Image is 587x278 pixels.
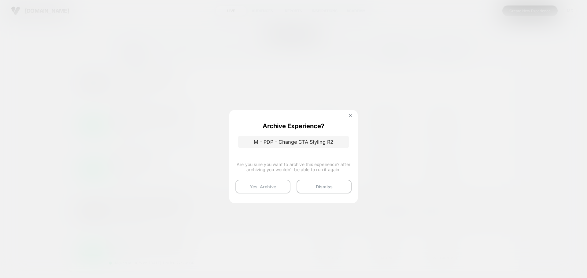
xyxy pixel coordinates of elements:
span: Are you sure you want to archive this experience? after archiving you wouldn't be able to run it ... [235,162,352,172]
p: Archive Experience? [263,122,324,130]
button: Yes, Archive [235,180,290,193]
img: close [349,114,352,117]
p: M - PDP - Change CTA Styling R2 [238,136,349,148]
button: Dismiss [297,180,352,193]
